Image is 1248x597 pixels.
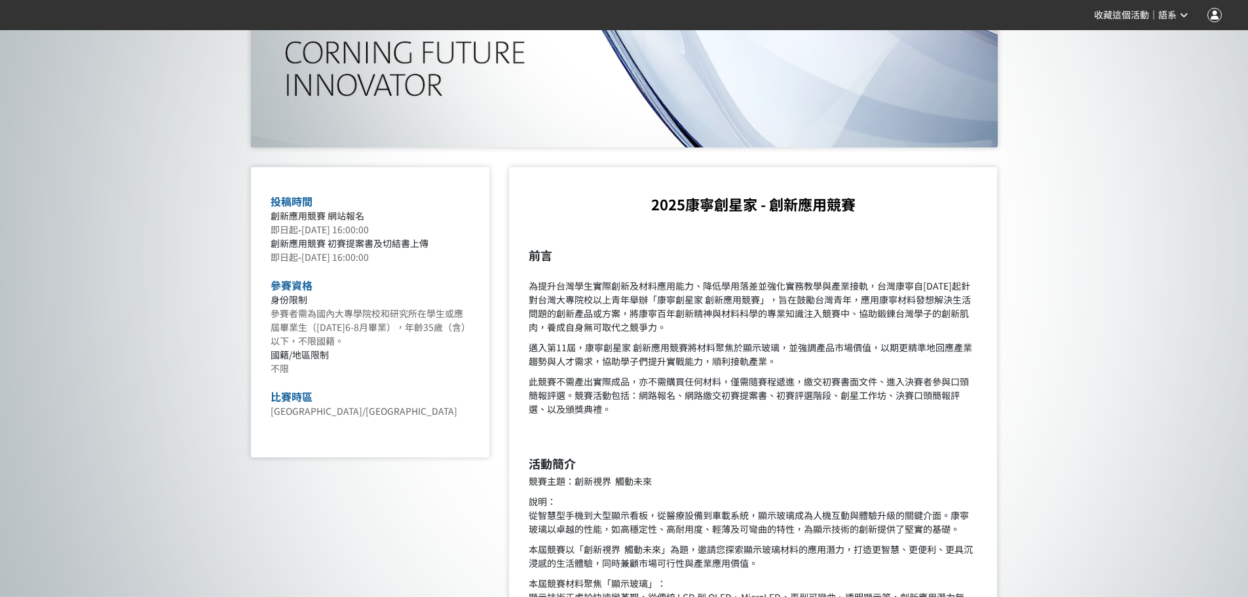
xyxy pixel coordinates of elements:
[271,237,428,250] span: 創新應用競賽 初賽提案書及切結書上傳
[529,265,977,334] p: 為提升台灣學生實際創新及材料應用能力、降低學用落差並強化實務教學與產業接軌，台灣康寧自[DATE]起針對台灣大專院校以上青年舉辦「康寧創星家 創新應用競賽」，旨在鼓勵台灣青年，應用康寧材料發想解...
[271,209,364,222] span: 創新應用競賽 網站報名
[301,250,369,263] span: [DATE] 16:00:00
[529,375,977,416] p: 此競賽不需產出實際成品，亦不需購買任何材料，僅需隨賽程遞進，繳交初賽書面文件、進入決賽者參與口頭簡報評選。競賽活動包括：網路報名、網路繳交初賽提案書、初賽評選階段、創星工作坊、決賽口頭簡報評選、...
[271,307,470,347] span: 參賽者需為國內大專學院校和研究所在學生或應屆畢業生（[DATE]6-8月畢業），年齡35歲（含）以下，不限國籍。
[271,223,298,236] span: 即日起
[271,193,312,209] span: 投稿時間
[529,474,977,488] p: 競賽主題：創新視界 觸動未來
[271,348,329,361] span: 國籍/地區限制
[271,389,312,404] span: 比賽時區
[271,362,289,375] span: 不限
[529,246,552,263] strong: 前言
[529,341,977,368] p: 邁入第11屆，康寧創星家 創新應用競賽將材料聚焦於顯示玻璃，並強調產品市場價值，以期更精準地回應產業趨勢與人才需求，協助學子們提升實戰能力，順利接軌產業。
[651,193,856,214] strong: 2025康寧創星家 - 創新應用競賽
[529,543,977,570] p: 本屆競賽以「創新視界 觸動未來」為題，邀請您探索顯示玻璃材料的應用潛力，打造更智慧、更便利、更具沉浸感的生活體驗，同時兼顧市場可行性與產業應用價值。
[529,495,977,536] p: 說明： 從智慧型手機到大型顯示看板，從醫療設備到車載系統，顯示玻璃成為人機互動與體驗升級的關鍵介面。康寧玻璃以卓越的性能，如高穩定性、高耐用度、輕薄及可彎曲的特性，為顯示技術的創新提供了堅實的基礎。
[271,293,307,306] span: 身份限制
[1158,10,1177,20] span: 語系
[271,250,298,263] span: 即日起
[529,455,576,472] strong: 活動簡介
[1149,9,1158,22] span: ｜
[1094,10,1149,20] span: 收藏這個活動
[298,223,301,236] span: -
[301,223,369,236] span: [DATE] 16:00:00
[298,250,301,263] span: -
[271,277,312,293] span: 參賽資格
[271,404,457,417] span: [GEOGRAPHIC_DATA]/[GEOGRAPHIC_DATA]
